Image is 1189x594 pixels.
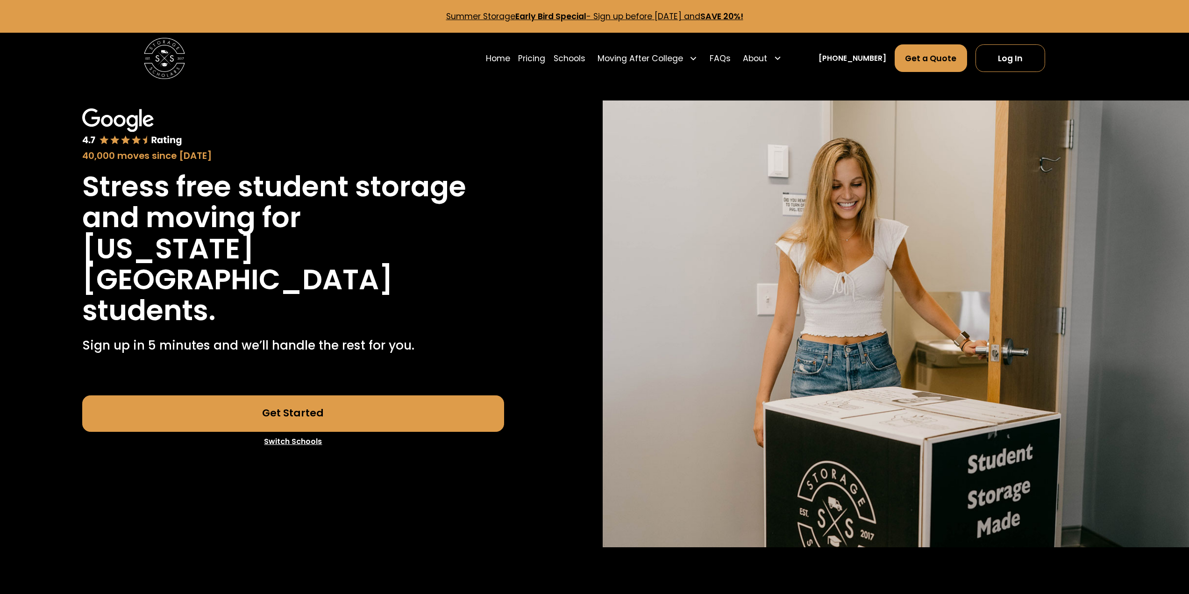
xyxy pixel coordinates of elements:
[743,52,767,64] div: About
[82,149,505,163] div: 40,000 moves since [DATE]
[598,52,683,64] div: Moving After College
[710,44,731,72] a: FAQs
[819,53,886,64] a: [PHONE_NUMBER]
[593,44,701,72] div: Moving After College
[82,336,414,354] p: Sign up in 5 minutes and we’ll handle the rest for you.
[82,295,216,326] h1: students.
[895,44,968,72] a: Get a Quote
[82,108,183,147] img: Google 4.7 star rating
[518,44,545,72] a: Pricing
[975,44,1045,72] a: Log In
[82,171,505,233] h1: Stress free student storage and moving for
[82,432,505,451] a: Switch Schools
[700,11,743,22] strong: SAVE 20%!
[739,44,786,72] div: About
[82,233,505,295] h1: [US_STATE][GEOGRAPHIC_DATA]
[82,395,505,432] a: Get Started
[603,100,1189,547] img: Storage Scholars will have everything waiting for you in your room when you arrive to campus.
[144,38,185,79] img: Storage Scholars main logo
[486,44,510,72] a: Home
[446,11,743,22] a: Summer StorageEarly Bird Special- Sign up before [DATE] andSAVE 20%!
[515,11,586,22] strong: Early Bird Special
[554,44,585,72] a: Schools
